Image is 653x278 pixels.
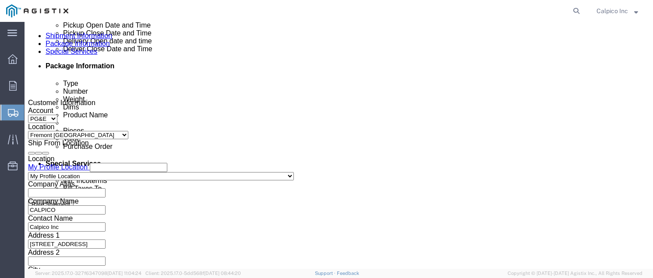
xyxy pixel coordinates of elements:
[596,6,641,16] button: Calpico Inc
[107,271,141,276] span: [DATE] 11:04:24
[25,22,653,269] iframe: FS Legacy Container
[315,271,337,276] a: Support
[508,270,642,277] span: Copyright © [DATE]-[DATE] Agistix Inc., All Rights Reserved
[35,271,141,276] span: Server: 2025.17.0-327f6347098
[145,271,241,276] span: Client: 2025.17.0-5dd568f
[6,4,68,18] img: logo
[337,271,359,276] a: Feedback
[597,6,628,16] span: Calpico Inc
[204,271,241,276] span: [DATE] 08:44:20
